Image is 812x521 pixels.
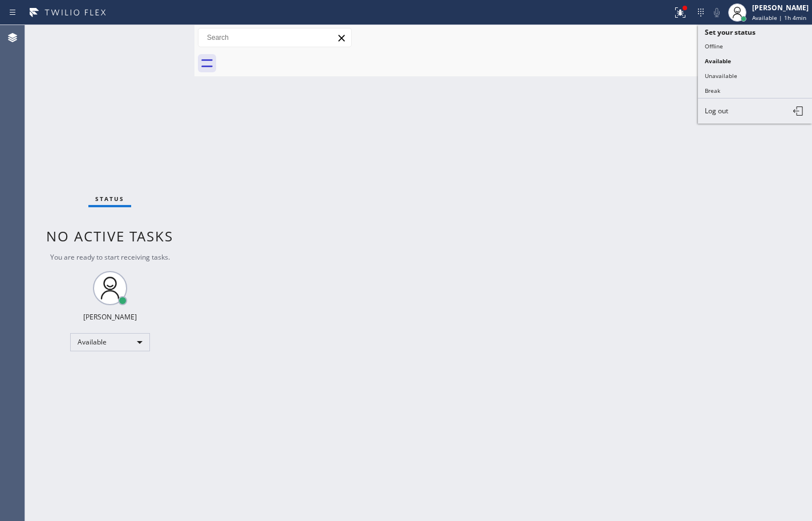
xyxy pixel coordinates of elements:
[752,14,806,22] span: Available | 1h 4min
[46,227,173,245] span: No active tasks
[83,312,137,322] div: [PERSON_NAME]
[752,3,809,13] div: [PERSON_NAME]
[70,333,150,351] div: Available
[95,195,124,203] span: Status
[709,5,725,20] button: Mute
[50,252,170,262] span: You are ready to start receiving tasks.
[198,28,351,47] input: Search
